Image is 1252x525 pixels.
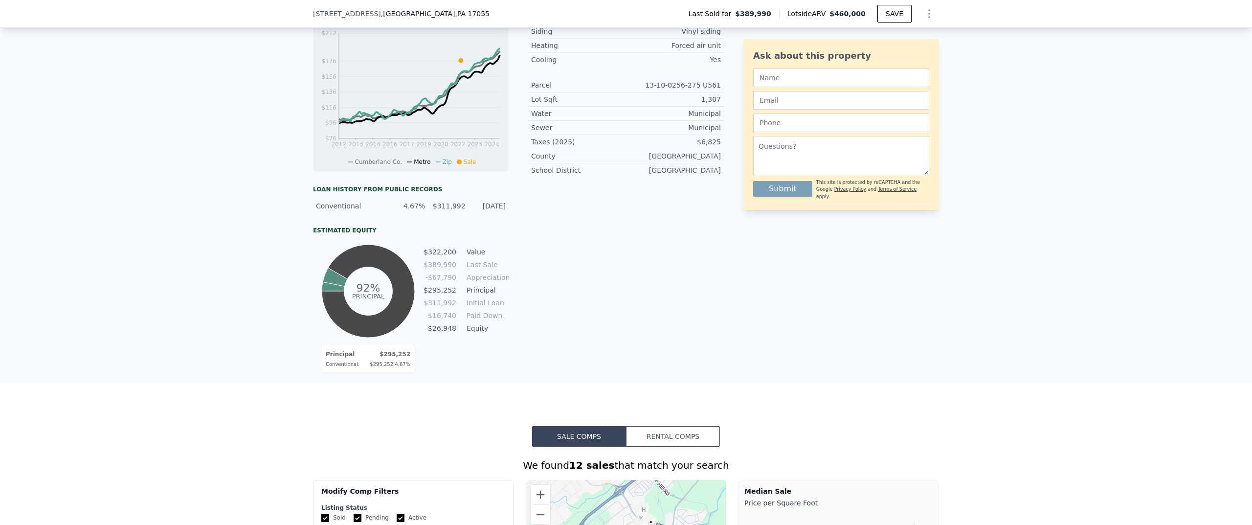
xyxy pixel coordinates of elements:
[321,514,346,522] label: Sold
[325,135,336,142] tspan: $76
[321,104,336,111] tspan: $116
[626,94,721,104] div: 1,307
[352,292,384,299] tspan: Principal
[455,10,490,18] span: , PA 17055
[531,55,626,65] div: Cooling
[423,259,457,270] td: $389,990
[397,514,426,522] label: Active
[325,348,360,360] td: Principal
[626,109,721,118] div: Municipal
[321,514,329,522] input: Sold
[370,362,410,367] span: $295,252 | 4.67%
[414,159,430,165] span: Metro
[531,137,626,147] div: Taxes (2025)
[531,165,626,175] div: School District
[531,485,550,504] button: Zoom in
[626,41,721,50] div: Forced air unit
[735,9,771,19] span: $389,990
[416,141,431,148] tspan: 2019
[465,259,509,270] td: Last Sale
[531,26,626,36] div: Siding
[471,201,506,211] div: [DATE]
[626,151,721,161] div: [GEOGRAPHIC_DATA]
[313,458,939,472] div: We found that match your search
[626,123,721,133] div: Municipal
[321,73,336,80] tspan: $156
[465,323,509,334] td: Equity
[626,165,721,175] div: [GEOGRAPHIC_DATA]
[878,186,917,192] a: Terms of Service
[433,141,448,148] tspan: 2020
[465,310,509,321] td: Paid Down
[626,80,721,90] div: 13-10-0256-275 U561
[531,94,626,104] div: Lot Sqft
[626,426,720,447] button: Rental Comps
[382,141,398,148] tspan: 2016
[355,159,402,165] span: Cumberland Co.
[829,10,866,18] span: $460,000
[626,137,721,147] div: $6,825
[321,30,336,37] tspan: $212
[381,9,490,19] span: , [GEOGRAPHIC_DATA]
[531,41,626,50] div: Heating
[569,459,615,471] strong: 12 sales
[423,272,457,283] td: -$67,790
[391,201,425,211] div: 4.67%
[325,119,336,126] tspan: $96
[834,186,866,192] a: Privacy Policy
[465,285,509,296] td: Principal
[744,486,933,496] div: Median Sale
[465,272,509,283] td: Appreciation
[464,159,476,165] span: Sale
[365,141,380,148] tspan: 2014
[753,114,929,132] input: Phone
[356,282,380,294] tspan: 92%
[531,505,550,525] button: Zoom out
[423,323,457,334] td: $26,948
[397,514,404,522] input: Active
[816,179,929,200] div: This site is protected by reCAPTCHA and the Google and apply.
[325,360,360,368] td: Conventional :
[753,181,812,197] button: Submit
[919,4,939,23] button: Show Options
[484,141,499,148] tspan: 2024
[321,89,336,95] tspan: $136
[313,9,381,19] span: [STREET_ADDRESS]
[313,227,509,234] div: Estimated Equity
[400,141,415,148] tspan: 2017
[744,496,933,510] div: Price per Square Foot
[450,141,466,148] tspan: 2022
[431,201,465,211] div: $311,992
[532,426,626,447] button: Sale Comps
[316,201,385,211] div: Conventional
[423,297,457,308] td: $311,992
[443,159,452,165] span: Zip
[531,109,626,118] div: Water
[531,80,626,90] div: Parcel
[787,9,829,19] span: Lotside ARV
[468,141,483,148] tspan: 2023
[753,68,929,87] input: Name
[360,348,411,360] td: $295,252
[321,486,506,504] div: Modify Comp Filters
[531,123,626,133] div: Sewer
[877,5,912,23] button: SAVE
[354,514,389,522] label: Pending
[332,141,347,148] tspan: 2012
[348,141,363,148] tspan: 2013
[321,58,336,65] tspan: $176
[531,151,626,161] div: County
[633,499,652,524] div: 100 LARK MEADOWS DRIVE ANDREWS
[753,91,929,110] input: Email
[626,55,721,65] div: Yes
[689,9,736,19] span: Last Sold for
[423,247,457,257] td: $322,200
[465,297,509,308] td: Initial Loan
[465,247,509,257] td: Value
[423,285,457,296] td: $295,252
[354,514,361,522] input: Pending
[753,49,929,63] div: Ask about this property
[313,185,509,193] div: Loan history from public records
[423,310,457,321] td: $16,740
[626,26,721,36] div: Vinyl siding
